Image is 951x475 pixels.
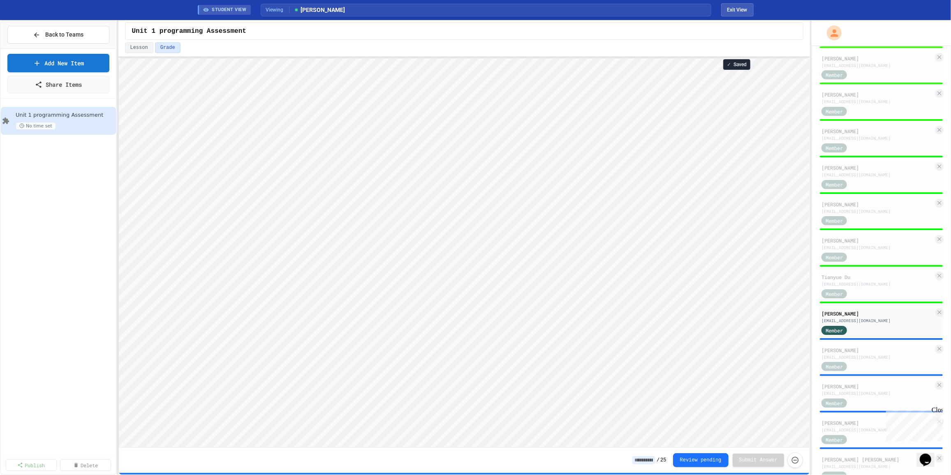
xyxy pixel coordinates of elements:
[821,310,934,317] div: [PERSON_NAME]
[818,23,844,42] div: My Account
[16,112,114,119] span: Unit 1 programming Assessment
[733,454,784,467] button: Submit Answer
[821,244,934,251] div: [EMAIL_ADDRESS][DOMAIN_NAME]
[821,127,934,135] div: [PERSON_NAME]
[16,122,56,130] span: No time set
[826,327,843,334] span: Member
[125,42,153,53] button: Lesson
[821,456,934,463] div: [PERSON_NAME] [PERSON_NAME]
[155,42,180,53] button: Grade
[821,383,934,390] div: [PERSON_NAME]
[7,26,109,44] button: Back to Teams
[727,61,731,68] span: ✓
[3,3,57,52] div: Chat with us now!Close
[821,208,934,214] div: [EMAIL_ADDRESS][DOMAIN_NAME]
[294,6,345,14] span: [PERSON_NAME]
[673,453,729,467] button: Review pending
[45,30,83,39] span: Back to Teams
[826,436,843,443] span: Member
[266,6,289,14] span: Viewing
[826,363,843,370] span: Member
[821,346,934,354] div: [PERSON_NAME]
[212,7,247,14] span: STUDENT VIEW
[821,201,934,208] div: [PERSON_NAME]
[821,390,934,397] div: [EMAIL_ADDRESS][DOMAIN_NAME]
[821,91,934,98] div: [PERSON_NAME]
[657,457,659,463] span: /
[821,281,934,287] div: [EMAIL_ADDRESS][DOMAIN_NAME]
[821,318,934,324] div: [EMAIL_ADDRESS][DOMAIN_NAME]
[826,108,843,115] span: Member
[821,55,934,62] div: [PERSON_NAME]
[660,457,666,463] span: 25
[826,144,843,152] span: Member
[733,61,747,68] span: Saved
[132,26,246,36] span: Unit 1 programming Assessment
[821,463,934,470] div: [EMAIL_ADDRESS][DOMAIN_NAME]
[7,76,109,93] a: Share Items
[821,135,934,141] div: [EMAIL_ADDRESS][DOMAIN_NAME]
[916,442,943,467] iframe: chat widget
[821,237,934,244] div: [PERSON_NAME]
[821,99,934,105] div: [EMAIL_ADDRESS][DOMAIN_NAME]
[7,54,109,72] a: Add New Item
[821,419,934,427] div: [PERSON_NAME]
[721,3,754,16] button: Exit student view
[119,58,810,447] iframe: Snap! Programming Environment
[821,164,934,171] div: [PERSON_NAME]
[787,452,803,468] button: Force resubmission of student's answer (Admin only)
[826,290,843,297] span: Member
[6,459,57,471] a: Publish
[826,254,843,261] span: Member
[826,71,843,78] span: Member
[883,406,943,441] iframe: chat widget
[826,217,843,224] span: Member
[821,427,934,433] div: [EMAIL_ADDRESS][DOMAIN_NAME]
[821,354,934,360] div: [EMAIL_ADDRESS][DOMAIN_NAME]
[826,399,843,407] span: Member
[821,62,934,69] div: [EMAIL_ADDRESS][DOMAIN_NAME]
[739,457,778,463] span: Submit Answer
[60,459,111,471] a: Delete
[826,181,843,188] span: Member
[821,273,934,281] div: Tianyue Du
[821,172,934,178] div: [EMAIL_ADDRESS][DOMAIN_NAME]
